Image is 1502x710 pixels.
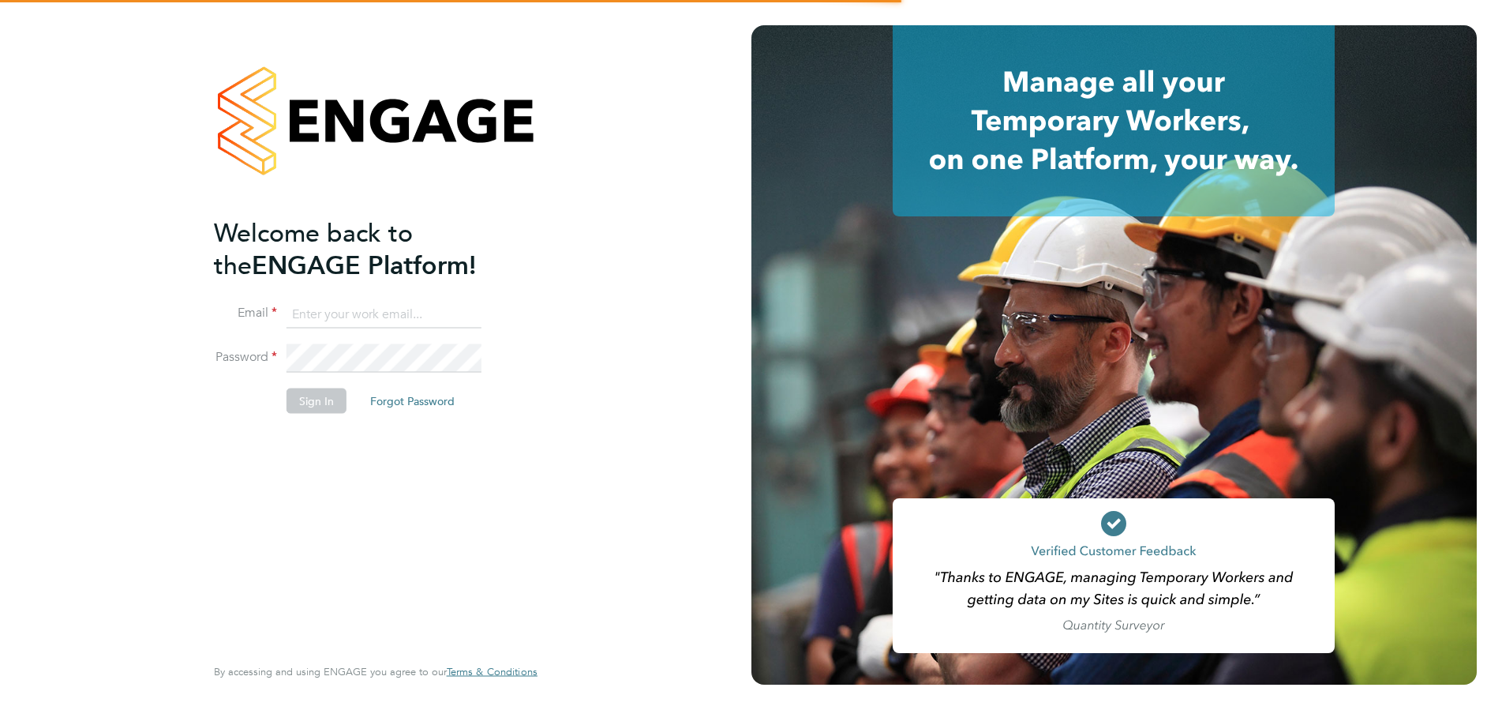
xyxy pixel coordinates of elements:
label: Password [214,349,277,366]
label: Email [214,305,277,321]
a: Terms & Conditions [447,666,537,678]
span: Welcome back to the [214,217,413,280]
input: Enter your work email... [287,300,481,329]
button: Sign In [287,389,346,414]
h2: ENGAGE Platform! [214,216,522,281]
button: Forgot Password [358,389,467,414]
span: By accessing and using ENGAGE you agree to our [214,665,537,678]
